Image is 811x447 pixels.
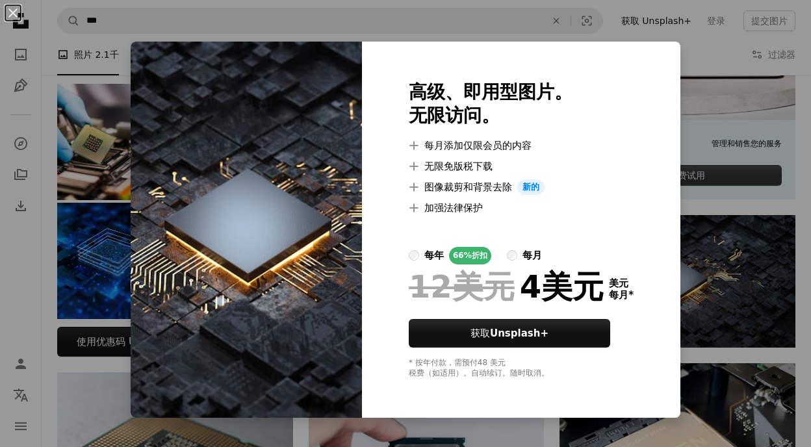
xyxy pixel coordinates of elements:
font: 66% [453,251,472,260]
font: 加强法律保护 [424,202,483,214]
font: 48 美元 [478,358,506,367]
font: 每月 [609,289,628,301]
font: 高级、即用型图片。 [409,81,573,103]
font: 12美元 [409,268,515,305]
font: 折扣 [472,251,487,260]
font: 4美元 [520,268,604,305]
font: 每月 [522,249,542,261]
font: 税费（如适用）。自动续订。随时取消。 [409,368,549,377]
input: 每年66%折扣 [409,250,419,261]
img: premium_photo-1683121716061-3faddf4dc504 [131,42,362,418]
font: * 按年付款，需预付 [409,358,478,367]
font: Unsplash+ [490,327,548,339]
font: 每月添加仅限会员的内容 [424,140,532,151]
font: 图像裁剪和背景去除 [424,181,512,193]
font: 获取 [470,327,490,339]
font: 每年 [424,249,444,261]
font: 新的 [522,182,539,192]
button: 获取Unsplash+ [409,319,610,348]
font: 美元 [609,277,628,289]
font: 无限免版税下载 [424,160,493,172]
font: 无限访问。 [409,105,500,126]
input: 每月 [507,250,517,261]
